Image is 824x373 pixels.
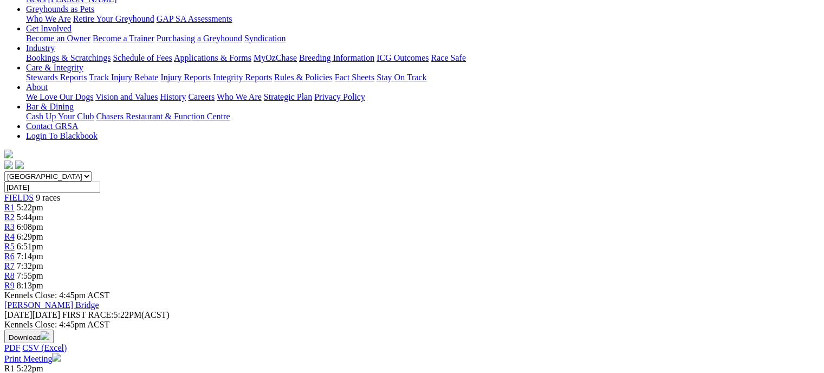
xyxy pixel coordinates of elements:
a: [PERSON_NAME] Bridge [4,300,99,310]
span: 6:51pm [17,242,43,251]
a: CSV (Excel) [22,343,67,352]
div: Get Involved [26,34,820,43]
a: Chasers Restaurant & Function Centre [96,112,230,121]
span: [DATE] [4,310,33,319]
div: Kennels Close: 4:45pm ACST [4,320,820,330]
a: Get Involved [26,24,72,33]
div: Industry [26,53,820,63]
a: Stay On Track [377,73,426,82]
a: Become an Owner [26,34,90,43]
img: facebook.svg [4,160,13,169]
a: Injury Reports [160,73,211,82]
span: 5:44pm [17,213,43,222]
img: download.svg [41,331,49,340]
a: Strategic Plan [264,92,312,101]
a: R4 [4,232,15,241]
a: Rules & Policies [274,73,333,82]
a: We Love Our Dogs [26,92,93,101]
a: Stewards Reports [26,73,87,82]
img: twitter.svg [15,160,24,169]
a: Schedule of Fees [113,53,172,62]
div: Download [4,343,820,353]
span: 5:22PM(ACST) [62,310,170,319]
a: Retire Your Greyhound [73,14,154,23]
span: [DATE] [4,310,60,319]
a: Print Meeting [4,354,61,363]
a: Vision and Values [95,92,158,101]
span: 7:55pm [17,271,43,280]
a: R7 [4,261,15,271]
a: Who We Are [217,92,262,101]
a: Syndication [244,34,286,43]
a: R2 [4,213,15,222]
a: Cash Up Your Club [26,112,94,121]
a: Contact GRSA [26,121,78,131]
button: Download [4,330,54,343]
a: R1 [4,203,15,212]
a: Greyhounds as Pets [26,4,94,14]
a: About [26,82,48,92]
img: printer.svg [52,353,61,362]
span: 6:29pm [17,232,43,241]
a: Careers [188,92,215,101]
a: Breeding Information [299,53,374,62]
span: 7:14pm [17,252,43,261]
span: 7:32pm [17,261,43,271]
a: MyOzChase [254,53,297,62]
a: Track Injury Rebate [89,73,158,82]
span: Kennels Close: 4:45pm ACST [4,291,109,300]
div: Greyhounds as Pets [26,14,820,24]
a: Integrity Reports [213,73,272,82]
span: R1 [4,364,15,373]
span: 6:08pm [17,222,43,231]
a: R3 [4,222,15,231]
a: R8 [4,271,15,280]
a: Purchasing a Greyhound [157,34,242,43]
span: FIRST RACE: [62,310,113,319]
a: ICG Outcomes [377,53,429,62]
a: R6 [4,252,15,261]
a: Applications & Forms [174,53,251,62]
a: History [160,92,186,101]
a: FIELDS [4,193,34,202]
div: About [26,92,820,102]
a: Industry [26,43,55,53]
a: R9 [4,281,15,290]
img: logo-grsa-white.png [4,150,13,158]
a: GAP SA Assessments [157,14,232,23]
a: Care & Integrity [26,63,83,72]
a: Bookings & Scratchings [26,53,111,62]
div: Bar & Dining [26,112,820,121]
div: Care & Integrity [26,73,820,82]
a: Race Safe [431,53,465,62]
span: 8:13pm [17,281,43,290]
a: Privacy Policy [314,92,365,101]
a: Become a Trainer [93,34,154,43]
span: 5:22pm [17,203,43,212]
a: Login To Blackbook [26,131,98,140]
a: R5 [4,242,15,251]
span: 9 races [36,193,60,202]
a: PDF [4,343,20,352]
span: 5:22pm [17,364,43,373]
a: Bar & Dining [26,102,74,111]
a: Fact Sheets [335,73,374,82]
input: Select date [4,182,100,193]
a: Who We Are [26,14,71,23]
